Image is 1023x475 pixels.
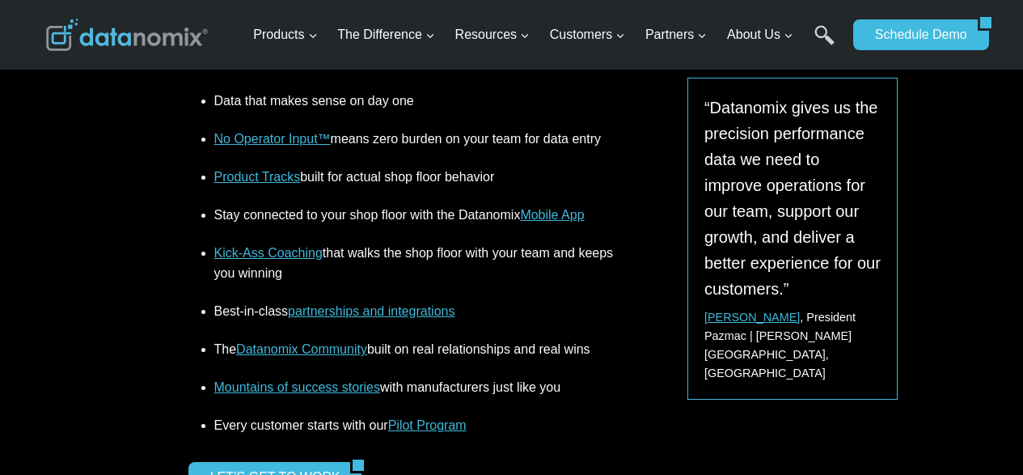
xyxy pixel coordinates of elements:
span: The Difference [337,24,435,45]
a: Search [814,25,835,61]
a: [PERSON_NAME] [704,311,800,324]
a: Mountains of success stories [214,380,380,394]
a: Datanomix Community [236,342,367,356]
a: No Operator Input™ [214,132,331,146]
li: Stay connected to your shop floor with the Datanomix [214,196,616,234]
span: Pazmac | [PERSON_NAME][GEOGRAPHIC_DATA], [GEOGRAPHIC_DATA] [704,329,852,380]
img: Datanomix [46,19,208,51]
li: that walks the shop floor with your team and keeps you winning [214,234,616,293]
a: Schedule Demo [853,19,978,50]
span: Resources [455,24,530,45]
li: means zero burden on your team for data entry [214,120,616,158]
a: Mobile App [520,208,584,222]
span: Partners [645,24,707,45]
span: Products [253,24,317,45]
span: Customers [550,24,625,45]
li: Best-in-class [214,293,616,331]
li: The built on real relationships and real wins [214,331,616,369]
span: , President [704,311,856,324]
nav: Primary Navigation [247,9,845,61]
a: Product Tracks [214,170,301,184]
p: “Datanomix gives us the precision performance data we need to improve operations for our team, su... [704,95,881,302]
li: built for actual shop floor behavior [214,158,616,196]
a: partnerships and integrations [288,304,454,318]
a: Kick-Ass Coaching [214,246,323,260]
li: Every customer starts with our [214,407,616,436]
span: About Us [727,24,793,45]
li: Data that makes sense on day one [214,82,616,120]
a: Pilot Program [388,418,467,432]
li: with manufacturers just like you [214,369,616,407]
